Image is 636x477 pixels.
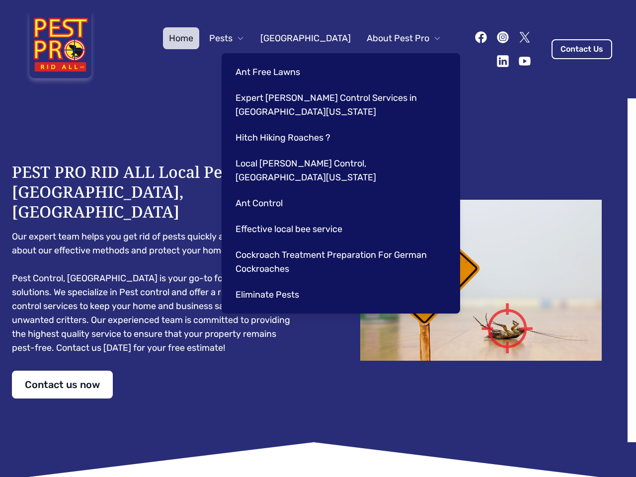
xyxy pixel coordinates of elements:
a: Ant Free Lawns [230,61,448,83]
button: Pests [203,27,250,49]
a: Contact Us [552,39,612,59]
button: Pest Control Community B2B [219,49,364,71]
a: Hitch Hiking Roaches ? [230,127,448,149]
pre: Our expert team helps you get rid of pests quickly and safely. Learn about our effective methods ... [12,230,298,355]
a: Expert [PERSON_NAME] Control Services in [GEOGRAPHIC_DATA][US_STATE] [230,87,448,123]
span: Pests [209,31,233,45]
a: Cockroach Treatment Preparation For German Cockroaches [230,244,448,280]
a: [GEOGRAPHIC_DATA] [254,27,357,49]
a: Eliminate Pests [230,284,448,306]
a: Home [163,27,199,49]
a: Ant Control [230,192,448,214]
h1: PEST PRO RID ALL Local Pest Control [GEOGRAPHIC_DATA], [GEOGRAPHIC_DATA] [12,162,298,222]
a: Local [PERSON_NAME] Control, [GEOGRAPHIC_DATA][US_STATE] [230,153,448,188]
a: Contact us now [12,371,113,398]
button: About Pest Pro [361,27,447,49]
a: Blog [368,49,398,71]
img: Dead cockroach on floor with caution sign pest control [338,200,624,361]
span: About Pest Pro [367,31,429,45]
a: Effective local bee service [230,218,448,240]
img: Pest Pro Rid All [24,12,97,86]
a: Contact [402,49,447,71]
